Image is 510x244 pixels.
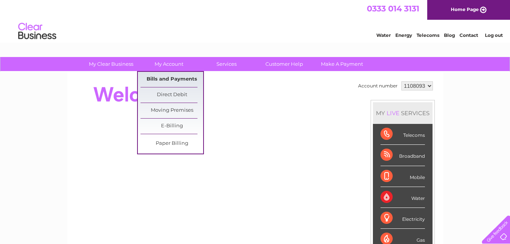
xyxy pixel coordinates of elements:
[141,87,203,103] a: Direct Debit
[385,109,401,117] div: LIVE
[367,4,419,13] a: 0333 014 3131
[381,187,425,208] div: Water
[253,57,316,71] a: Customer Help
[18,20,57,43] img: logo.png
[80,57,142,71] a: My Clear Business
[141,103,203,118] a: Moving Premises
[381,208,425,229] div: Electricity
[195,57,258,71] a: Services
[141,136,203,151] a: Paper Billing
[381,124,425,145] div: Telecoms
[459,32,478,38] a: Contact
[141,119,203,134] a: E-Billing
[444,32,455,38] a: Blog
[417,32,439,38] a: Telecoms
[76,4,435,37] div: Clear Business is a trading name of Verastar Limited (registered in [GEOGRAPHIC_DATA] No. 3667643...
[373,102,433,124] div: MY SERVICES
[395,32,412,38] a: Energy
[485,32,503,38] a: Log out
[137,57,200,71] a: My Account
[311,57,373,71] a: Make A Payment
[381,166,425,187] div: Mobile
[376,32,391,38] a: Water
[381,145,425,166] div: Broadband
[141,72,203,87] a: Bills and Payments
[356,79,399,92] td: Account number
